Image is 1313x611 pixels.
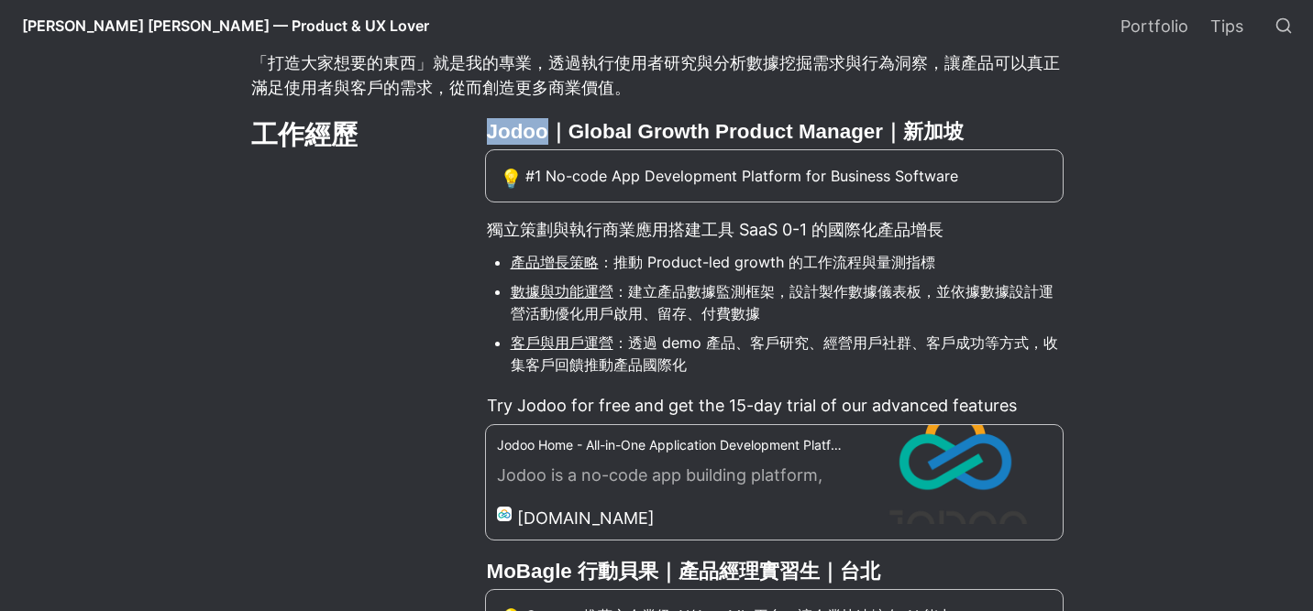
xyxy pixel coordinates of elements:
span: #1 No-code App Development Platform for Business Software [525,165,1048,187]
h3: MoBagle 行動貝果｜產品經理實習生｜台北 [485,555,1065,587]
a: Jodoo Home - All-in-One Application Development PlatformJodoo is a no-code app building platform,... [486,425,1064,540]
img: Jodoo Home - All-in-One Application Development Platform [848,425,1063,524]
p: 獨立策劃與執行商業應用搭建工具 SaaS 0-1 的國際化產品增長 [485,214,1065,245]
u: 數據與功能運營 [511,282,613,300]
p: [DOMAIN_NAME] [517,506,655,530]
li: ：透過 demo 產品、客戶研究、經營用戶社群、客戶成功等方式，收集客戶回饋推動產品國際化 [511,329,1065,378]
span: 💡 [500,168,523,190]
span: [PERSON_NAME] [PERSON_NAME] — Product & UX Lover [22,16,429,35]
p: Jodoo is a no-code app building platform, which can help people in various industries build perso... [497,463,849,492]
h5: Jodoo Home - All-in-One Application Development Platform [497,436,849,454]
p: Try Jodoo for free and get the 15-day trial of our advanced features [485,390,1065,420]
u: 產品增長策略 [511,253,599,271]
li: ：建立產品數據監測框架，設計製作數據儀表板，並依據數據設計運營活動優化用戶啟用、留存、付費數據 [511,278,1065,327]
li: ：推動 Product-led growth 的工作流程與量測指標 [511,248,1065,276]
h3: Jodoo｜Global Growth Product Manager｜新加坡 [485,115,1065,147]
u: 客戶與用戶運營 [511,333,613,352]
h2: 工作經歷 [249,115,443,155]
p: 「打造大家想要的東西」就是我的專業，透過執行使用者研究與分析數據挖掘需求與行為洞察，讓產品可以真正滿足使用者與客戶的需求，從而創造更多商業價值。 [249,48,1064,103]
